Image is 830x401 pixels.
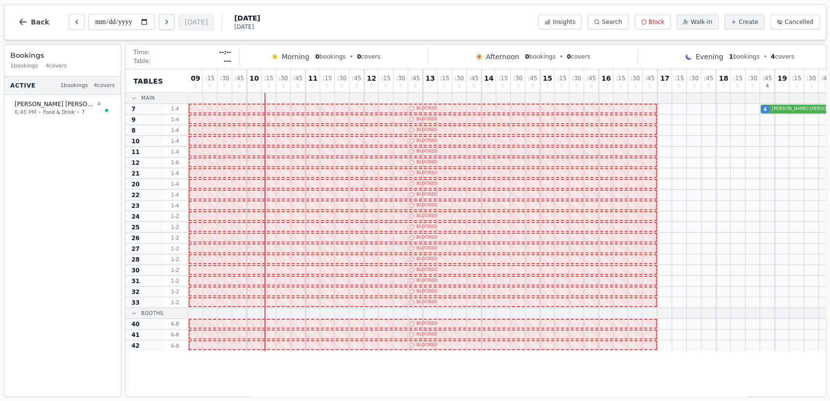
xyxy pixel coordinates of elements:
[824,84,827,89] span: 0
[163,180,187,188] span: 1 - 4
[736,84,739,89] span: 0
[205,75,215,81] span: : 15
[163,170,187,177] span: 1 - 4
[729,53,759,61] span: bookings
[133,57,151,65] span: Table:
[267,84,270,89] span: 0
[163,342,187,350] span: 6 - 8
[633,84,636,89] span: 0
[472,84,475,89] span: 0
[219,48,231,56] span: --:--
[525,53,555,61] span: bookings
[296,84,299,89] span: 0
[704,75,713,81] span: : 45
[159,14,175,30] button: Next day
[133,76,163,86] span: Tables
[163,127,187,134] span: 1 - 4
[10,82,36,89] span: Active
[315,53,346,61] span: bookings
[31,19,49,25] span: Back
[645,75,655,81] span: : 45
[502,84,504,89] span: 0
[764,53,767,61] span: •
[528,75,537,81] span: : 45
[340,84,343,89] span: 0
[587,75,596,81] span: : 45
[458,84,460,89] span: 0
[602,18,622,26] span: Search
[163,299,187,306] span: 1 - 2
[575,84,578,89] span: 0
[546,84,549,89] span: 0
[131,170,140,178] span: 21
[724,15,764,29] button: Create
[748,75,757,81] span: : 30
[15,109,36,117] span: 6:45 PM
[163,234,187,242] span: 1 - 2
[567,53,590,61] span: covers
[131,202,140,210] span: 23
[771,53,794,61] span: covers
[191,75,200,82] span: 09
[163,331,187,338] span: 6 - 8
[440,75,449,81] span: : 15
[689,75,699,81] span: : 30
[131,105,135,113] span: 7
[795,84,798,89] span: 0
[649,18,664,26] span: Block
[131,267,140,274] span: 30
[616,75,625,81] span: : 15
[484,75,493,82] span: 14
[311,84,314,89] span: 0
[131,213,140,221] span: 24
[163,202,187,209] span: 1 - 4
[552,18,575,26] span: Insights
[513,75,523,81] span: : 30
[381,75,391,81] span: : 15
[60,82,88,90] span: 1 bookings
[46,62,67,70] span: 4 covers
[349,53,353,61] span: •
[455,75,464,81] span: : 30
[69,14,85,30] button: Previous day
[357,53,361,60] span: 0
[131,320,140,328] span: 40
[10,62,38,70] span: 1 bookings
[355,84,358,89] span: 0
[326,84,328,89] span: 0
[634,15,671,29] button: Block
[648,84,651,89] span: 0
[131,116,135,124] span: 9
[516,84,519,89] span: 0
[557,75,567,81] span: : 15
[807,75,816,81] span: : 30
[370,84,373,89] span: 0
[163,105,187,112] span: 1 - 4
[739,18,758,26] span: Create
[163,288,187,295] span: 1 - 2
[677,15,719,29] button: Walk-in
[131,277,140,285] span: 31
[631,75,640,81] span: : 30
[131,299,140,307] span: 33
[719,75,728,82] span: 18
[10,10,57,34] button: Back
[384,84,387,89] span: 0
[352,75,361,81] span: : 45
[605,84,608,89] span: 0
[764,106,767,113] span: 4
[677,84,680,89] span: 0
[15,100,95,108] span: [PERSON_NAME] [PERSON_NAME]
[163,256,187,263] span: 1 - 2
[315,53,319,60] span: 0
[131,331,140,339] span: 41
[293,75,303,81] span: : 45
[220,75,229,81] span: : 30
[282,84,284,89] span: 0
[131,245,140,253] span: 27
[8,95,117,122] button: [PERSON_NAME] [PERSON_NAME]46:45 PM•Food & Drink•7
[234,13,260,23] span: [DATE]
[163,159,187,166] span: 1 - 6
[194,84,197,89] span: 0
[235,75,244,81] span: : 45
